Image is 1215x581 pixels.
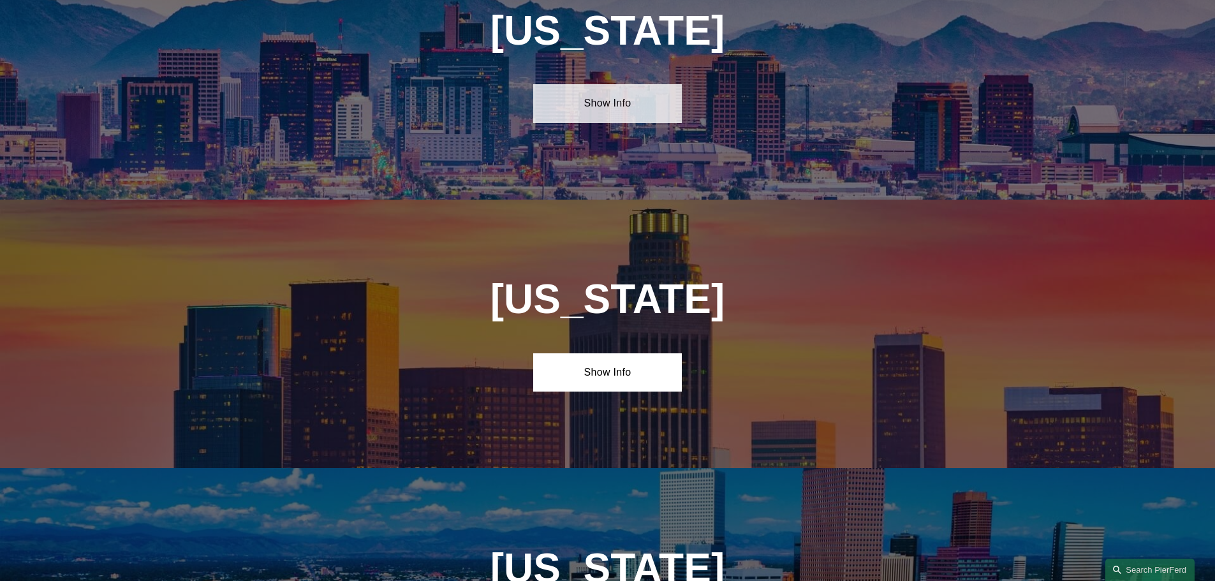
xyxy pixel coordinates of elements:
[422,276,793,323] h1: [US_STATE]
[1105,559,1195,581] a: Search this site
[533,353,682,392] a: Show Info
[533,84,682,122] a: Show Info
[422,8,793,54] h1: [US_STATE]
